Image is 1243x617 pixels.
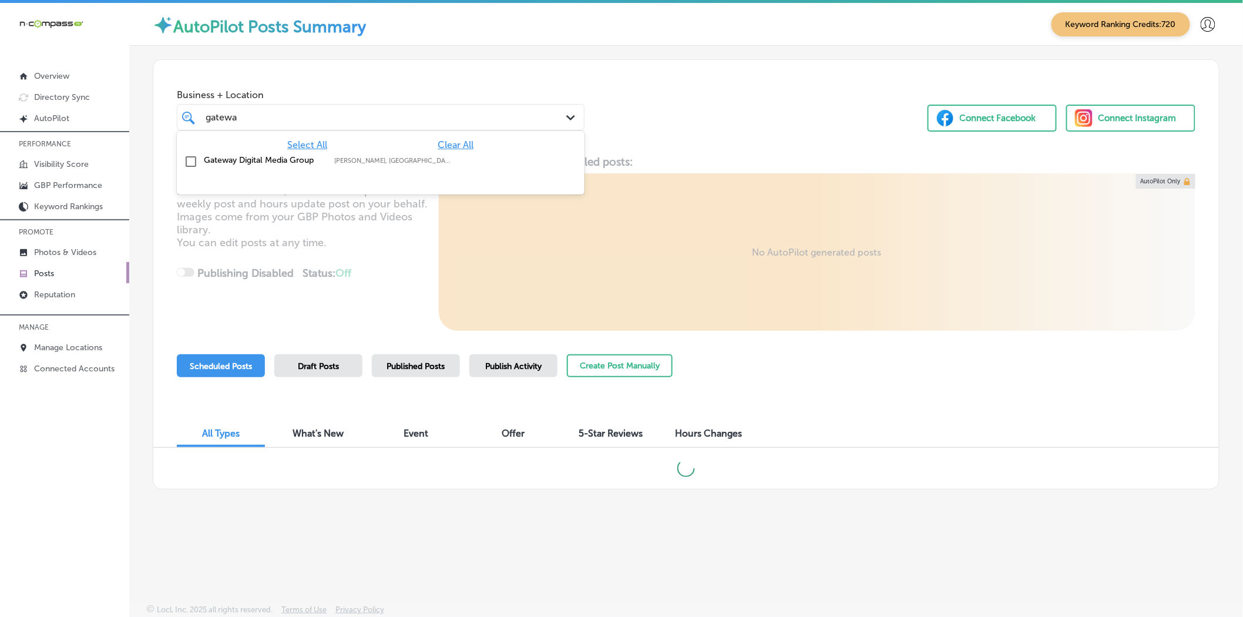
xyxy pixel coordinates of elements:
button: Connect Instagram [1066,105,1195,132]
span: Select All [287,139,327,150]
span: Clear All [438,139,473,150]
label: Gateway Digital Media Group [204,155,322,165]
span: Publish Activity [485,361,542,371]
p: GBP Performance [34,180,102,190]
p: Manage Locations [34,343,102,353]
span: Published Posts [387,361,445,371]
span: Hours Changes [675,428,742,439]
p: Directory Sync [34,92,90,102]
p: Visibility Score [34,159,89,169]
span: Event [404,428,428,439]
p: Photos & Videos [34,247,96,257]
button: Create Post Manually [567,354,673,377]
span: What's New [293,428,344,439]
p: AutoPilot [34,113,69,123]
label: Troy, IL, USA | Shiloh, IL, USA | Swansea, IL, USA | Bethalto, IL, USA | O'Fallon, IL, USA | St J... [334,157,453,165]
span: Keyword Ranking Credits: 720 [1051,12,1190,36]
p: Reputation [34,290,75,300]
p: Connected Accounts [34,364,115,374]
img: 660ab0bf-5cc7-4cb8-ba1c-48b5ae0f18e60NCTV_CLogo_TV_Black_-500x88.png [19,18,83,29]
span: 5-Star Reviews [579,428,643,439]
p: Keyword Rankings [34,202,103,212]
span: All Types [202,428,240,439]
span: Draft Posts [298,361,339,371]
span: Scheduled Posts [190,361,252,371]
img: autopilot-icon [153,15,173,35]
span: Offer [502,428,525,439]
p: Overview [34,71,69,81]
div: Connect Instagram [1098,109,1177,127]
p: Locl, Inc. 2025 all rights reserved. [157,605,273,614]
div: Connect Facebook [960,109,1036,127]
label: AutoPilot Posts Summary [173,17,366,36]
p: Posts [34,269,54,279]
button: Connect Facebook [928,105,1057,132]
span: Business + Location [177,89,584,100]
